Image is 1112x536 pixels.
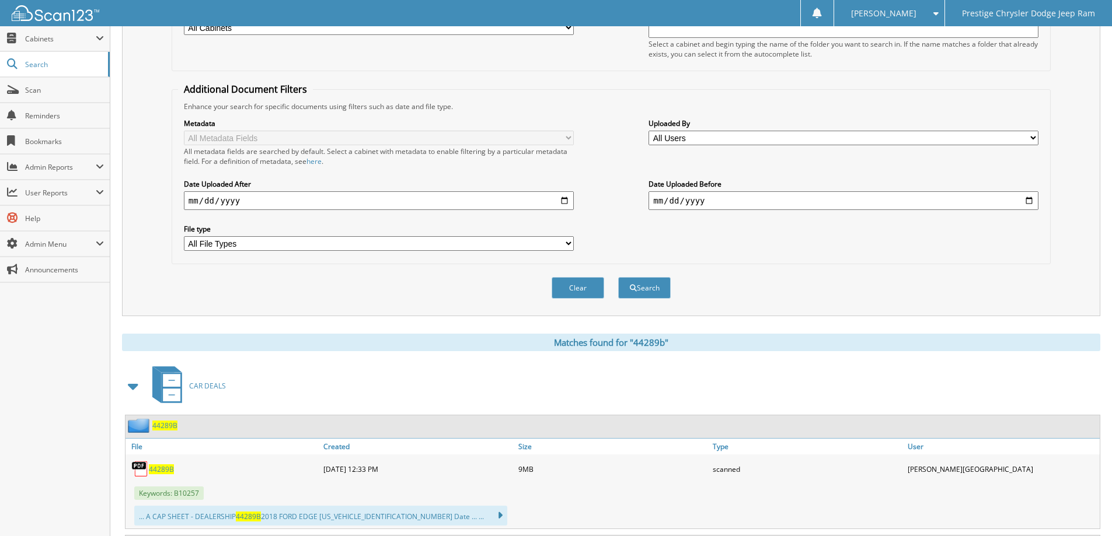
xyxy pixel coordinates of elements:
[320,457,515,481] div: [DATE] 12:33 PM
[152,421,177,430] a: 44289B
[25,162,96,172] span: Admin Reports
[178,101,1044,111] div: Enhance your search for specific documents using filters such as date and file type.
[25,188,96,198] span: User Reports
[184,224,574,234] label: File type
[128,418,152,433] img: folder2.png
[189,381,226,391] span: CAR DEALS
[131,460,149,478] img: PDF.png
[25,34,96,44] span: Cabinets
[25,265,104,275] span: Announcements
[306,156,322,166] a: here
[618,277,671,299] button: Search
[905,457,1100,481] div: [PERSON_NAME][GEOGRAPHIC_DATA]
[710,439,905,454] a: Type
[1054,480,1112,536] iframe: Chat Widget
[122,334,1100,351] div: Matches found for "44289b"
[962,10,1095,17] span: Prestige Chrysler Dodge Jeep Ram
[184,146,574,166] div: All metadata fields are searched by default. Select a cabinet with metadata to enable filtering b...
[649,179,1038,189] label: Date Uploaded Before
[552,277,604,299] button: Clear
[905,439,1100,454] a: User
[184,118,574,128] label: Metadata
[649,118,1038,128] label: Uploaded By
[145,363,226,409] a: CAR DEALS
[134,486,204,500] span: Keywords: B10257
[649,191,1038,210] input: end
[134,506,507,526] div: ... A CAP SHEET - DEALERSHIP 2018 FORD EDGE [US_VEHICLE_IDENTIFICATION_NUMBER] Date ... ...
[178,83,313,96] legend: Additional Document Filters
[25,111,104,121] span: Reminders
[126,439,320,454] a: File
[149,464,174,474] a: 44289B
[184,191,574,210] input: start
[320,439,515,454] a: Created
[184,179,574,189] label: Date Uploaded After
[25,136,104,146] span: Bookmarks
[851,10,916,17] span: [PERSON_NAME]
[25,239,96,249] span: Admin Menu
[649,39,1038,59] div: Select a cabinet and begin typing the name of the folder you want to search in. If the name match...
[515,457,710,481] div: 9MB
[25,213,104,223] span: Help
[236,512,261,521] span: 44289B
[12,5,99,21] img: scan123-logo-white.svg
[710,457,905,481] div: scanned
[25,59,102,69] span: Search
[515,439,710,454] a: Size
[25,85,104,95] span: Scan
